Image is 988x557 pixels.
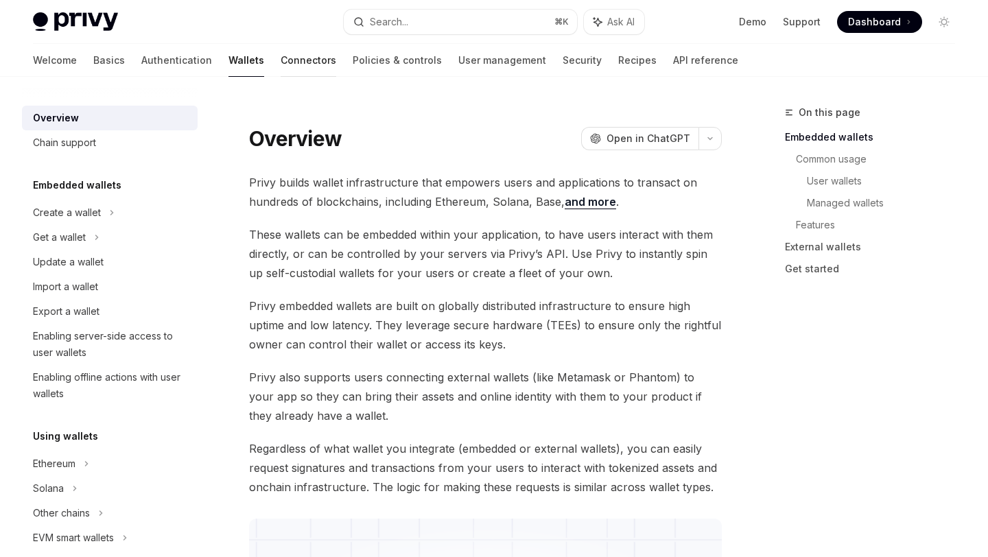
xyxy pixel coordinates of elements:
div: Enabling server-side access to user wallets [33,328,189,361]
a: External wallets [785,236,966,258]
a: Export a wallet [22,299,198,324]
a: Security [563,44,602,77]
a: User management [458,44,546,77]
a: Support [783,15,821,29]
div: Ethereum [33,455,75,472]
span: ⌘ K [554,16,569,27]
a: Managed wallets [807,192,966,214]
div: Solana [33,480,64,497]
a: Get started [785,258,966,280]
a: Features [796,214,966,236]
a: Basics [93,44,125,77]
h5: Using wallets [33,428,98,445]
a: Import a wallet [22,274,198,299]
div: Import a wallet [33,278,98,295]
span: These wallets can be embedded within your application, to have users interact with them directly,... [249,225,722,283]
div: Other chains [33,505,90,521]
a: Chain support [22,130,198,155]
a: Wallets [228,44,264,77]
div: Enabling offline actions with user wallets [33,369,189,402]
button: Search...⌘K [344,10,576,34]
div: Search... [370,14,408,30]
div: Update a wallet [33,254,104,270]
a: Embedded wallets [785,126,966,148]
span: On this page [799,104,860,121]
img: light logo [33,12,118,32]
a: Dashboard [837,11,922,33]
div: Export a wallet [33,303,99,320]
h5: Embedded wallets [33,177,121,193]
a: Common usage [796,148,966,170]
a: Update a wallet [22,250,198,274]
div: EVM smart wallets [33,530,114,546]
span: Dashboard [848,15,901,29]
button: Toggle dark mode [933,11,955,33]
div: Create a wallet [33,204,101,221]
a: and more [565,195,616,209]
a: Welcome [33,44,77,77]
a: Enabling server-side access to user wallets [22,324,198,365]
a: Recipes [618,44,657,77]
h1: Overview [249,126,342,151]
a: Policies & controls [353,44,442,77]
span: Ask AI [607,15,635,29]
a: API reference [673,44,738,77]
div: Get a wallet [33,229,86,246]
button: Open in ChatGPT [581,127,698,150]
div: Chain support [33,134,96,151]
span: Privy embedded wallets are built on globally distributed infrastructure to ensure high uptime and... [249,296,722,354]
div: Overview [33,110,79,126]
a: User wallets [807,170,966,192]
span: Open in ChatGPT [607,132,690,145]
a: Authentication [141,44,212,77]
a: Connectors [281,44,336,77]
a: Enabling offline actions with user wallets [22,365,198,406]
span: Privy builds wallet infrastructure that empowers users and applications to transact on hundreds o... [249,173,722,211]
button: Ask AI [584,10,644,34]
span: Regardless of what wallet you integrate (embedded or external wallets), you can easily request si... [249,439,722,497]
a: Demo [739,15,766,29]
a: Overview [22,106,198,130]
span: Privy also supports users connecting external wallets (like Metamask or Phantom) to your app so t... [249,368,722,425]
